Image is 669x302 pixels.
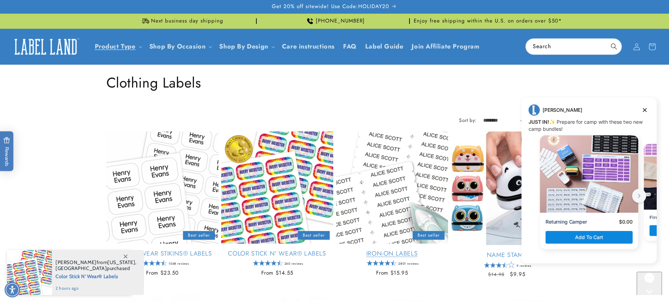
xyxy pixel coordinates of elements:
button: Search [606,39,622,54]
span: Get 20% off sitewide! Use Code:HOLIDAY20 [272,3,389,10]
span: 2 hours ago [55,285,137,291]
a: Name Stamp [451,251,563,259]
img: Label Land [11,36,81,58]
span: [US_STATE] [107,259,135,265]
span: Enjoy free shipping within the U.S. on orders over $50* [414,18,562,25]
button: next button [116,92,130,107]
span: Label Guide [365,43,404,51]
p: First Time Camper [133,118,176,124]
a: FAQ [339,38,361,55]
a: Iron-On Labels [336,250,448,258]
span: Join Affiliate Program [412,43,479,51]
span: Color Stick N' Wear® Labels [55,271,137,280]
iframe: Gorgias live chat campaigns [516,96,662,274]
span: FAQ [343,43,357,51]
div: Accessibility Menu [5,282,20,297]
a: Join Affiliate Program [407,38,484,55]
span: Care instructions [282,43,335,51]
summary: Shop By Design [215,38,277,55]
a: Product Type [95,42,136,51]
summary: Shop By Occasion [145,38,215,55]
span: Rewards [4,137,10,166]
span: [PHONE_NUMBER] [316,18,365,25]
a: Label Land [8,33,84,60]
h1: Clothing Labels [106,73,563,92]
a: Color Stick N' Wear® Labels [221,250,333,258]
span: Next business day shipping [151,18,223,25]
summary: Product Type [91,38,145,55]
span: Shop By Occasion [149,43,206,51]
a: Label Guide [361,38,408,55]
a: Care instructions [278,38,339,55]
span: from , purchased [55,259,137,271]
label: Sort by: [459,117,476,124]
div: Announcement [413,14,563,28]
a: Stick N' Wear Stikins® Labels [106,250,218,258]
span: [GEOGRAPHIC_DATA] [55,265,107,271]
iframe: Gorgias live chat messenger [637,272,662,295]
a: Shop By Design [219,42,268,51]
div: Announcement [106,14,257,28]
div: Announcement [260,14,410,28]
iframe: Sign Up via Text for Offers [6,246,89,267]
